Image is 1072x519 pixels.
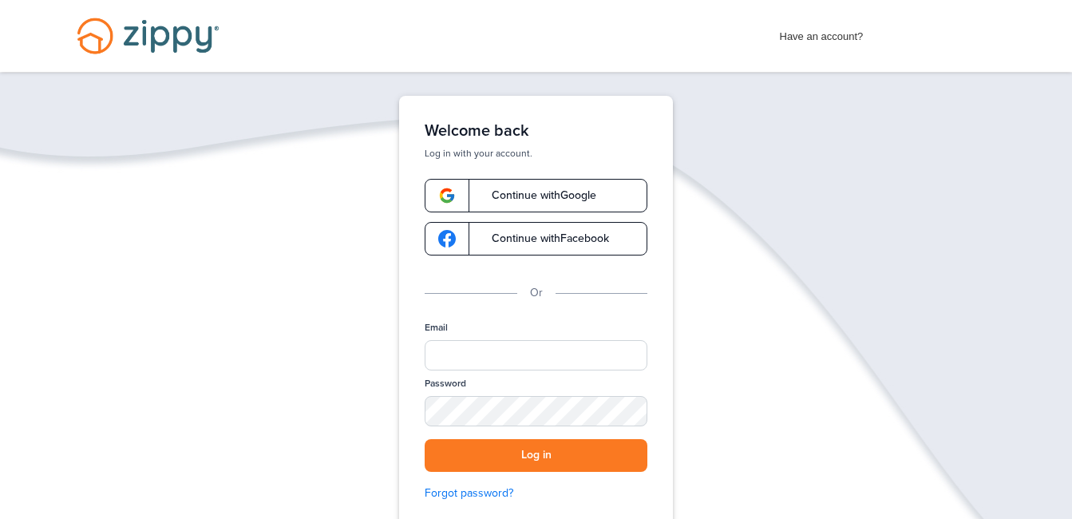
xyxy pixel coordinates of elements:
[425,222,647,256] a: google-logoContinue withFacebook
[438,187,456,204] img: google-logo
[476,190,596,201] span: Continue with Google
[425,485,647,502] a: Forgot password?
[476,233,609,244] span: Continue with Facebook
[425,340,647,370] input: Email
[780,20,864,46] span: Have an account?
[425,439,647,472] button: Log in
[425,396,647,426] input: Password
[425,321,448,335] label: Email
[425,377,466,390] label: Password
[425,121,647,141] h1: Welcome back
[438,230,456,248] img: google-logo
[530,284,543,302] p: Or
[425,147,647,160] p: Log in with your account.
[425,179,647,212] a: google-logoContinue withGoogle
